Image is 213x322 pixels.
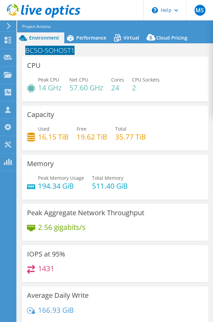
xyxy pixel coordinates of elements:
[111,84,124,91] h4: 24
[27,250,65,258] h3: IOPS at 95%
[27,209,144,217] h3: Peak Aggregate Network Throughput
[92,182,128,190] h4: 511.40 GiB
[77,133,107,141] h4: 19.62 TiB
[69,76,88,83] span: Net CPU
[132,76,160,83] span: CPU Sockets
[29,34,59,41] span: Environment
[77,126,86,132] span: Free
[22,23,51,30] span: Project Actions
[27,111,54,118] h3: Capacity
[38,265,54,272] h4: 1431
[76,34,106,41] span: Performance
[22,47,85,54] h1: BCSO-SOHOST1
[115,126,127,132] span: Total
[152,7,158,13] svg: \n
[38,306,74,314] h4: 166.93 GiB
[38,84,62,91] h4: 14 GHz
[115,133,146,141] h4: 35.77 TiB
[156,34,187,41] span: Cloud Pricing
[38,223,85,231] h4: 2.56 gigabits/s
[38,182,84,190] h4: 194.34 GiB
[38,175,84,181] span: Peak Memory Usage
[38,76,59,83] span: Peak CPU
[27,160,54,167] h3: Memory
[69,84,103,91] h4: 57.60 GHz
[195,5,205,16] span: MS
[38,126,50,132] span: Used
[111,76,124,83] span: Cores
[132,84,160,91] h4: 2
[92,175,123,181] span: Total Memory
[27,62,41,69] h3: CPU
[123,34,139,41] span: Virtual
[38,133,69,141] h4: 16.15 TiB
[27,292,89,299] h3: Average Daily Write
